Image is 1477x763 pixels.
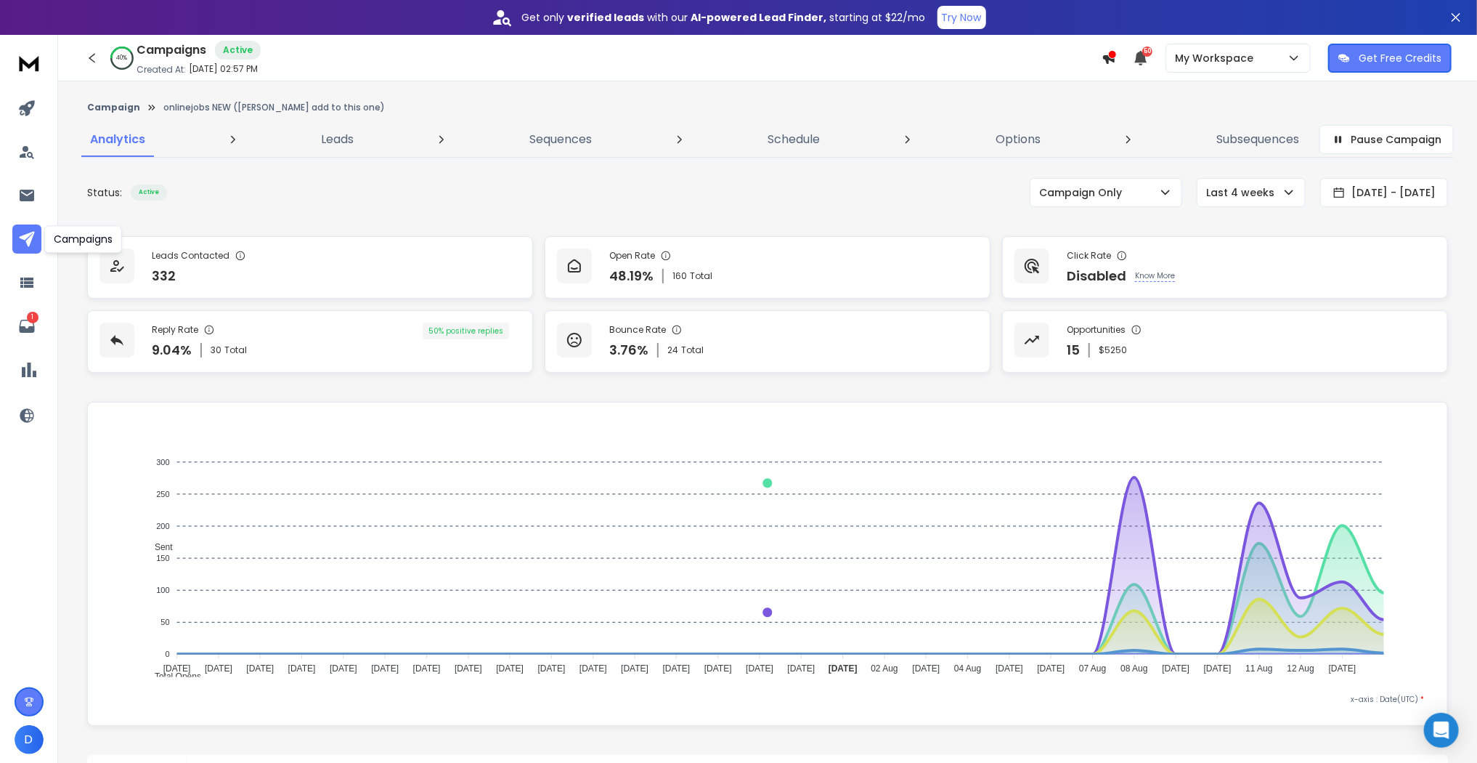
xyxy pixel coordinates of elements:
[621,664,648,674] tspan: [DATE]
[152,340,192,360] p: 9.04 %
[1329,664,1356,674] tspan: [DATE]
[137,41,206,59] h1: Campaigns
[1163,664,1190,674] tspan: [DATE]
[44,225,122,253] div: Campaigns
[1208,122,1308,157] a: Subsequences
[609,250,655,262] p: Open Rate
[672,270,687,282] span: 160
[111,694,1424,705] p: x-axis : Date(UTC)
[1067,250,1111,262] p: Click Rate
[156,490,169,498] tspan: 250
[987,122,1049,157] a: Options
[81,122,154,157] a: Analytics
[321,131,354,148] p: Leads
[1079,664,1106,674] tspan: 07 Aug
[522,10,926,25] p: Get only with our starting at $22/mo
[144,671,201,682] span: Total Opens
[15,725,44,754] button: D
[538,664,566,674] tspan: [DATE]
[1135,270,1175,282] p: Know More
[681,344,704,356] span: Total
[1328,44,1452,73] button: Get Free Credits
[942,10,982,25] p: Try Now
[160,618,169,626] tspan: 50
[152,324,198,336] p: Reply Rate
[371,664,399,674] tspan: [DATE]
[1067,324,1126,336] p: Opportunities
[496,664,524,674] tspan: [DATE]
[1121,664,1148,674] tspan: 08 Aug
[312,122,362,157] a: Leads
[152,266,176,286] p: 332
[1038,664,1065,674] tspan: [DATE]
[788,664,815,674] tspan: [DATE]
[1142,47,1152,57] span: 50
[529,131,592,148] p: Sequences
[1204,664,1232,674] tspan: [DATE]
[246,664,274,674] tspan: [DATE]
[1002,310,1448,373] a: Opportunities15$5250
[1067,340,1080,360] p: 15
[609,324,666,336] p: Bounce Rate
[1206,185,1280,200] p: Last 4 weeks
[667,344,678,356] span: 24
[1099,344,1127,356] p: $ 5250
[90,131,145,148] p: Analytics
[413,664,441,674] tspan: [DATE]
[156,522,169,530] tspan: 200
[137,64,186,76] p: Created At:
[163,664,190,674] tspan: [DATE]
[871,664,898,674] tspan: 02 Aug
[954,664,981,674] tspan: 04 Aug
[829,664,858,674] tspan: [DATE]
[691,10,827,25] strong: AI-powered Lead Finder,
[156,586,169,594] tspan: 100
[144,542,173,552] span: Sent
[1424,713,1459,748] div: Open Intercom Messenger
[609,340,648,360] p: 3.76 %
[545,310,990,373] a: Bounce Rate3.76%24Total
[189,63,258,75] p: [DATE] 02:57 PM
[996,131,1041,148] p: Options
[937,6,986,29] button: Try Now
[1002,236,1448,299] a: Click RateDisabledKnow More
[1359,51,1441,65] p: Get Free Credits
[152,250,229,262] p: Leads Contacted
[1320,178,1448,207] button: [DATE] - [DATE]
[330,664,357,674] tspan: [DATE]
[768,131,820,148] p: Schedule
[568,10,645,25] strong: verified leads
[1246,664,1273,674] tspan: 11 Aug
[1067,266,1126,286] p: Disabled
[288,664,315,674] tspan: [DATE]
[455,664,482,674] tspan: [DATE]
[15,49,44,76] img: logo
[609,266,654,286] p: 48.19 %
[1039,185,1128,200] p: Campaign Only
[87,310,533,373] a: Reply Rate9.04%30Total50% positive replies
[117,54,128,62] p: 40 %
[913,664,940,674] tspan: [DATE]
[165,650,169,658] tspan: 0
[156,554,169,562] tspan: 150
[205,664,232,674] tspan: [DATE]
[1319,125,1454,154] button: Pause Campaign
[215,41,261,60] div: Active
[27,312,38,323] p: 1
[690,270,712,282] span: Total
[1287,664,1314,674] tspan: 12 Aug
[521,122,601,157] a: Sequences
[746,664,773,674] tspan: [DATE]
[996,664,1023,674] tspan: [DATE]
[87,236,533,299] a: Leads Contacted332
[423,323,509,339] div: 50 % positive replies
[156,458,169,467] tspan: 300
[1175,51,1259,65] p: My Workspace
[211,344,221,356] span: 30
[663,664,691,674] tspan: [DATE]
[1216,131,1299,148] p: Subsequences
[545,236,990,299] a: Open Rate48.19%160Total
[131,185,167,201] div: Active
